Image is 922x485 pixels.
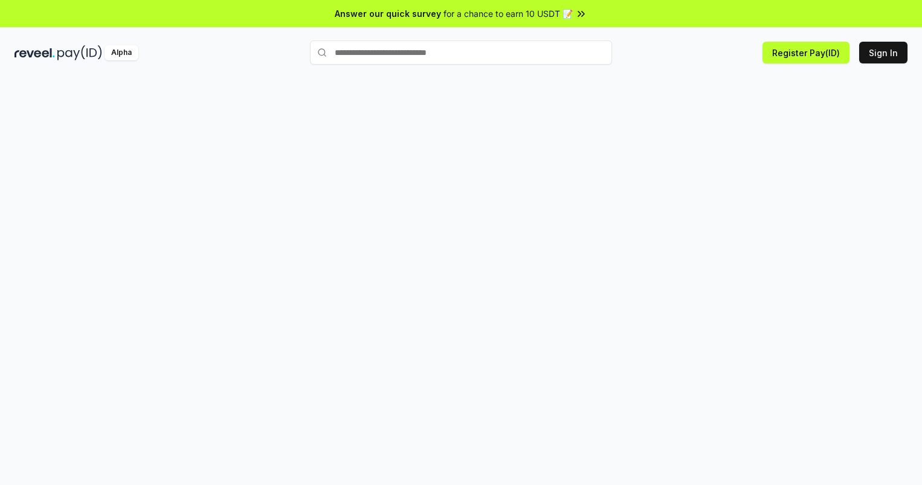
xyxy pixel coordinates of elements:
[57,45,102,60] img: pay_id
[859,42,907,63] button: Sign In
[762,42,849,63] button: Register Pay(ID)
[443,7,573,20] span: for a chance to earn 10 USDT 📝
[335,7,441,20] span: Answer our quick survey
[105,45,138,60] div: Alpha
[15,45,55,60] img: reveel_dark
